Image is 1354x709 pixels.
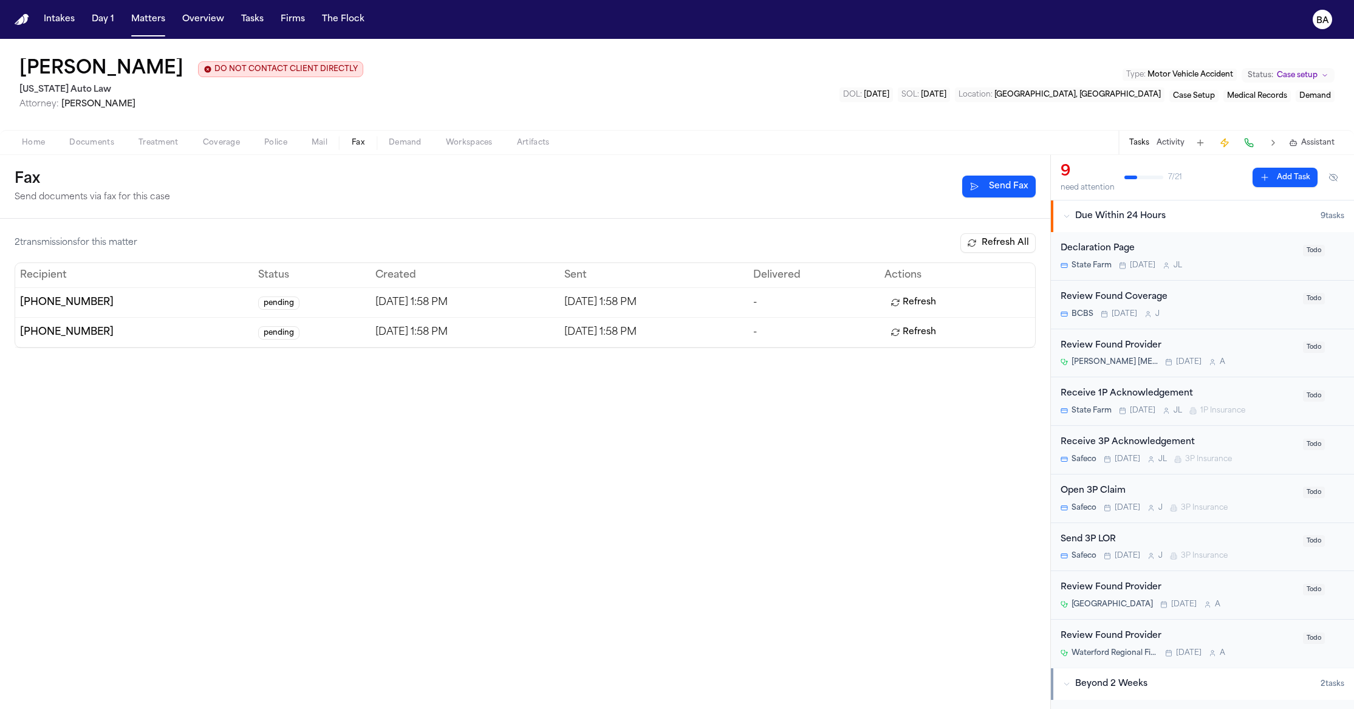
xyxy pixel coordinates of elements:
h2: [US_STATE] Auto Law [19,83,363,97]
div: Review Found Coverage [1061,290,1296,304]
button: Edit Type: Motor Vehicle Accident [1123,69,1237,81]
span: J L [1174,406,1182,416]
span: A [1220,648,1225,658]
th: Created [371,263,559,287]
div: need attention [1061,183,1115,193]
div: Open task: Review Found Provider [1051,329,1354,378]
button: Matters [126,9,170,30]
button: Tasks [1129,138,1149,148]
div: Open task: Review Found Coverage [1051,281,1354,329]
span: A [1215,600,1220,609]
span: Location : [959,91,993,98]
span: [DATE] [1176,648,1202,658]
div: Declaration Page [1061,242,1296,256]
td: [DATE] 1:58 PM [371,287,559,317]
button: Hide completed tasks (⌘⇧H) [1322,168,1344,187]
td: [DATE] 1:58 PM [559,287,748,317]
span: pending [258,296,299,310]
span: Status: [1248,70,1273,80]
span: pending [258,326,299,340]
div: Open task: Review Found Provider [1051,571,1354,620]
button: Change status from Case setup [1242,68,1335,83]
span: 3P Insurance [1185,454,1232,464]
span: A [1220,357,1225,367]
span: Todo [1303,293,1325,304]
span: Police [264,138,287,148]
span: J [1158,503,1163,513]
span: 2 task s [1321,679,1344,689]
div: Receive 1P Acknowledgement [1061,387,1296,401]
span: [DATE] [1130,406,1155,416]
span: Demand [1299,92,1331,100]
button: Overview [177,9,229,30]
text: BA [1316,16,1329,25]
span: J L [1158,454,1167,464]
div: Open task: Review Found Provider [1051,620,1354,668]
div: Receive 3P Acknowledgement [1061,436,1296,450]
span: Mail [312,138,327,148]
span: [DATE] [1115,454,1140,464]
span: Case Setup [1173,92,1215,100]
span: Todo [1303,439,1325,450]
button: Make a Call [1240,134,1257,151]
span: J L [1174,261,1182,270]
span: J [1158,551,1163,561]
a: Day 1 [87,9,119,30]
td: [PHONE_NUMBER] [15,287,253,317]
span: Todo [1303,487,1325,498]
span: Assistant [1301,138,1335,148]
span: Documents [69,138,114,148]
span: Demand [389,138,422,148]
span: [GEOGRAPHIC_DATA], [GEOGRAPHIC_DATA] [994,91,1161,98]
th: Status [253,263,371,287]
button: Send new fax [962,176,1036,197]
span: 1P Insurance [1200,406,1245,416]
button: Beyond 2 Weeks2tasks [1051,668,1354,700]
span: Workspaces [446,138,493,148]
span: 3P Insurance [1181,551,1228,561]
a: Home [15,14,29,26]
button: Due Within 24 Hours9tasks [1051,200,1354,232]
h1: [PERSON_NAME] [19,58,183,80]
td: [PHONE_NUMBER] [15,317,253,347]
div: Send 3P LOR [1061,533,1296,547]
div: Open 3P Claim [1061,484,1296,498]
th: Actions [880,263,1035,287]
span: J [1155,309,1160,319]
button: Edit Location: Waterford, MI [955,87,1164,102]
button: Refresh [884,323,942,342]
button: Create Immediate Task [1216,134,1233,151]
p: Send documents via fax for this case [15,191,170,204]
td: [DATE] 1:58 PM [371,317,559,347]
span: Motor Vehicle Accident [1147,71,1233,78]
span: BCBS [1072,309,1093,319]
span: Due Within 24 Hours [1075,210,1166,222]
div: Open task: Declaration Page [1051,232,1354,281]
button: Refresh All [960,233,1036,253]
span: Todo [1303,535,1325,547]
span: State Farm [1072,261,1112,270]
span: Todo [1303,584,1325,595]
span: Beyond 2 Weeks [1075,678,1147,690]
button: Edit service: Medical Records [1223,90,1291,102]
span: Safeco [1072,503,1096,513]
span: State Farm [1072,406,1112,416]
span: [DATE] [1112,309,1137,319]
button: Firms [276,9,310,30]
span: Medical Records [1227,92,1287,100]
button: Tasks [236,9,268,30]
span: Todo [1303,245,1325,256]
button: Edit service: Demand [1296,90,1335,102]
h1: Fax [15,170,170,189]
div: 9 [1061,162,1115,182]
span: [GEOGRAPHIC_DATA] [1072,600,1153,609]
span: [DATE] [1176,357,1202,367]
span: [DATE] [921,91,946,98]
span: [PERSON_NAME] [MEDICAL_DATA] [1072,357,1158,367]
td: - [748,287,880,317]
button: Intakes [39,9,80,30]
span: Artifacts [517,138,550,148]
